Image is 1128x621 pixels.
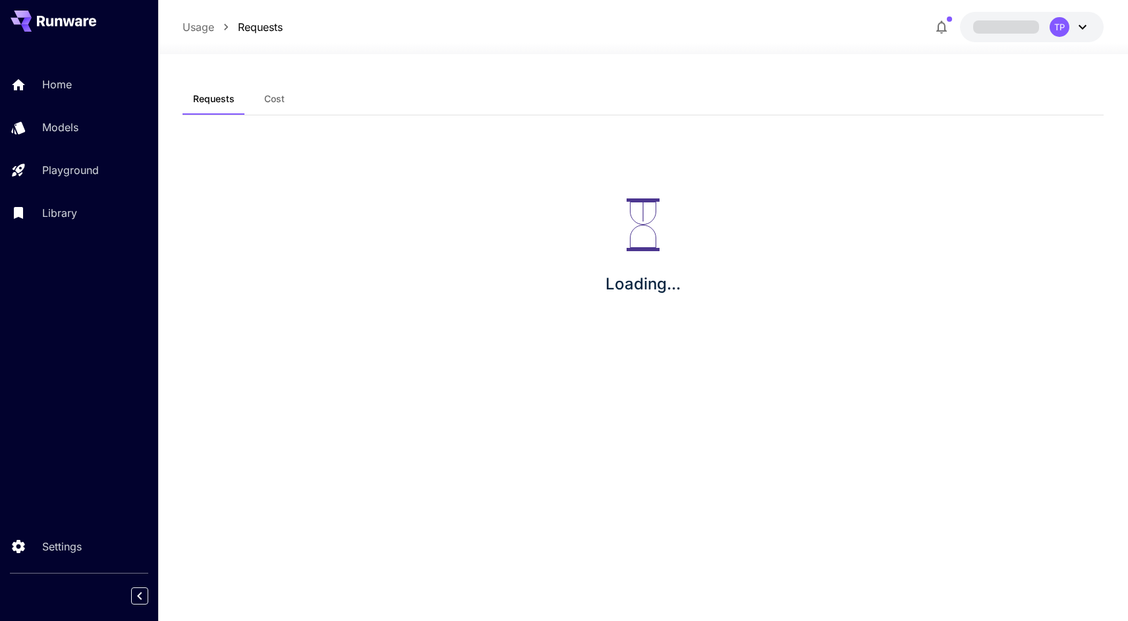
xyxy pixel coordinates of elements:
p: Settings [42,539,82,554]
button: TP [960,12,1104,42]
p: Models [42,119,78,135]
a: Requests [238,19,283,35]
button: Collapse sidebar [131,587,148,605]
nav: breadcrumb [183,19,283,35]
div: TP [1050,17,1069,37]
span: Requests [193,93,235,105]
p: Loading... [606,272,681,296]
p: Library [42,205,77,221]
p: Home [42,76,72,92]
p: Playground [42,162,99,178]
a: Usage [183,19,214,35]
span: Cost [264,93,285,105]
div: Collapse sidebar [141,584,158,608]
